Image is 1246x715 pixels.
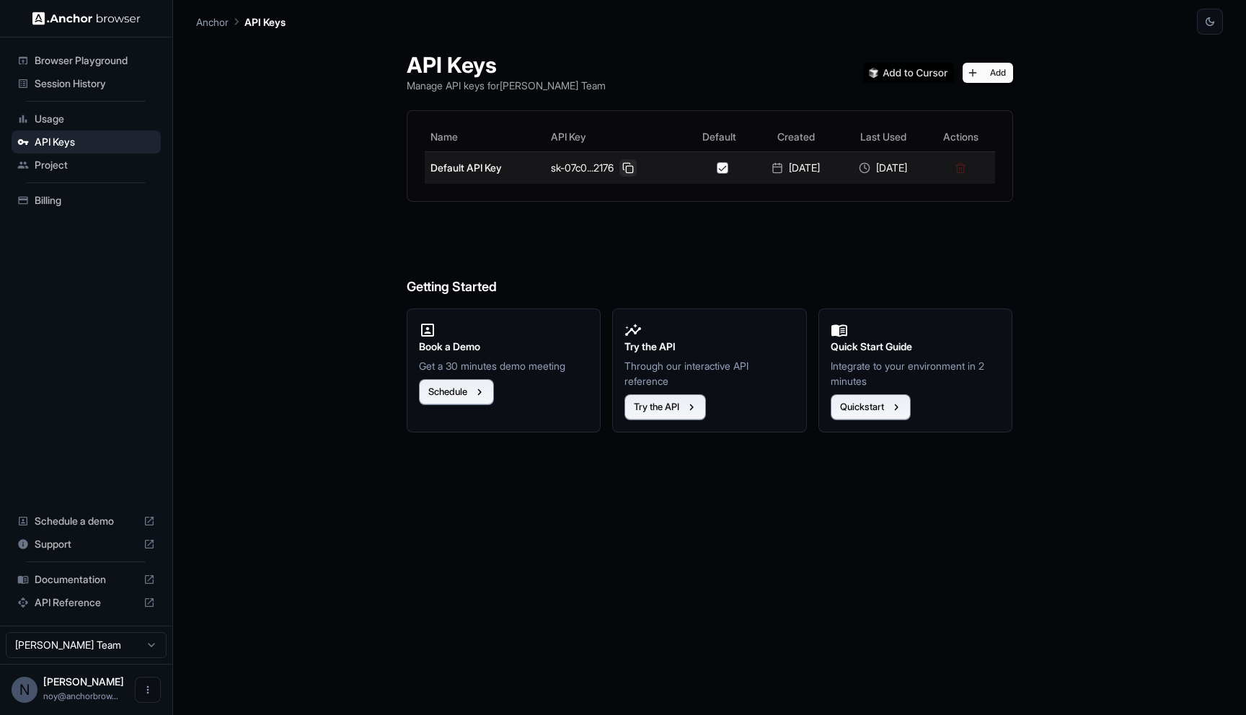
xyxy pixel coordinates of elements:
button: Copy API key [619,159,637,177]
span: API Reference [35,595,138,610]
button: Open menu [135,677,161,703]
img: Anchor Logo [32,12,141,25]
div: Documentation [12,568,161,591]
nav: breadcrumb [196,14,286,30]
span: Browser Playground [35,53,155,68]
span: Schedule a demo [35,514,138,528]
div: API Reference [12,591,161,614]
p: Integrate to your environment in 2 minutes [831,358,1001,388]
button: Schedule [419,379,494,405]
span: Usage [35,112,155,126]
div: Schedule a demo [12,510,161,533]
h6: Getting Started [407,219,1013,298]
th: API Key [545,123,686,151]
div: N [12,677,37,703]
div: sk-07c0...2176 [551,159,681,177]
span: Documentation [35,572,138,587]
p: Through our interactive API reference [624,358,795,388]
div: API Keys [12,130,161,154]
h2: Quick Start Guide [831,339,1001,355]
th: Created [753,123,840,151]
h1: API Keys [407,52,606,78]
span: Billing [35,193,155,208]
p: Anchor [196,14,229,30]
span: Support [35,537,138,551]
div: Billing [12,189,161,212]
th: Last Used [839,123,927,151]
div: Session History [12,72,161,95]
span: Session History [35,76,155,91]
button: Add [963,63,1013,83]
img: Add anchorbrowser MCP server to Cursor [863,63,954,83]
p: Get a 30 minutes demo meeting [419,358,589,373]
span: noy@anchorbrowser.io [43,690,118,701]
p: Manage API keys for [PERSON_NAME] Team [407,78,606,93]
div: [DATE] [759,161,834,175]
button: Try the API [624,394,706,420]
div: Support [12,533,161,556]
div: Browser Playground [12,49,161,72]
td: Default API Key [425,151,545,184]
th: Actions [927,123,995,151]
th: Name [425,123,545,151]
button: Quickstart [831,394,911,420]
div: Project [12,154,161,177]
span: Project [35,158,155,172]
p: API Keys [244,14,286,30]
h2: Try the API [624,339,795,355]
th: Default [686,123,753,151]
div: [DATE] [845,161,921,175]
h2: Book a Demo [419,339,589,355]
div: Usage [12,107,161,130]
span: Noy Meir [43,675,124,688]
span: API Keys [35,135,155,149]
